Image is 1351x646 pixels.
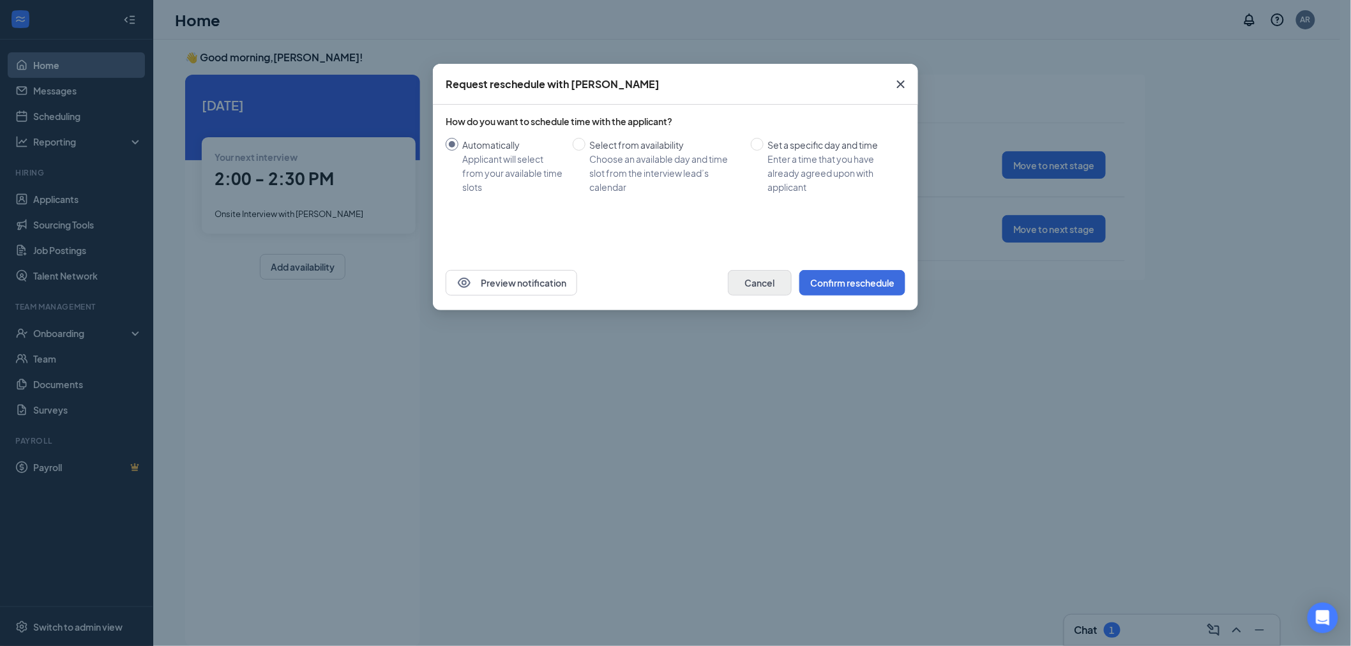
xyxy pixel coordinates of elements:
[767,138,895,152] div: Set a specific day and time
[446,77,660,91] div: Request reschedule with [PERSON_NAME]
[457,275,472,290] svg: Eye
[446,115,905,128] div: How do you want to schedule time with the applicant?
[884,64,918,105] button: Close
[728,270,792,296] button: Cancel
[1308,603,1338,633] div: Open Intercom Messenger
[462,138,562,152] div: Automatically
[893,77,909,92] svg: Cross
[589,152,741,194] div: Choose an available day and time slot from the interview lead’s calendar
[589,138,741,152] div: Select from availability
[462,152,562,194] div: Applicant will select from your available time slots
[446,270,577,296] button: EyePreview notification
[767,152,895,194] div: Enter a time that you have already agreed upon with applicant
[799,270,905,296] button: Confirm reschedule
